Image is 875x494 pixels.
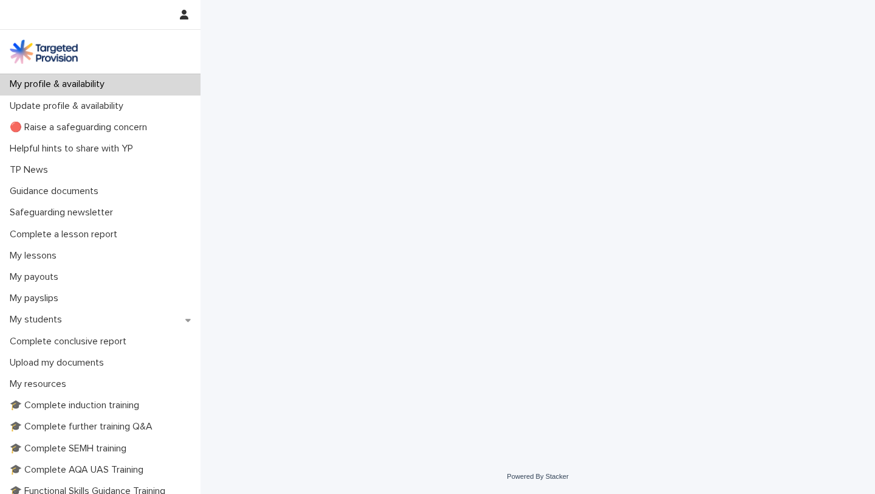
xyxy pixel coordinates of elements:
p: My payouts [5,271,68,283]
p: My payslips [5,293,68,304]
p: My students [5,314,72,325]
p: Safeguarding newsletter [5,207,123,218]
p: 🔴 Raise a safeguarding concern [5,122,157,133]
p: Complete conclusive report [5,336,136,347]
p: My lessons [5,250,66,262]
a: Powered By Stacker [507,473,568,480]
p: TP News [5,164,58,176]
p: 🎓 Complete induction training [5,400,149,411]
p: Complete a lesson report [5,229,127,240]
p: 🎓 Complete further training Q&A [5,421,162,433]
p: 🎓 Complete SEMH training [5,443,136,454]
img: M5nRWzHhSzIhMunXDL62 [10,40,78,64]
p: Guidance documents [5,186,108,197]
p: 🎓 Complete AQA UAS Training [5,464,153,476]
p: Upload my documents [5,357,114,369]
p: My resources [5,378,76,390]
p: Update profile & availability [5,100,133,112]
p: Helpful hints to share with YP [5,143,143,155]
p: My profile & availability [5,78,114,90]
